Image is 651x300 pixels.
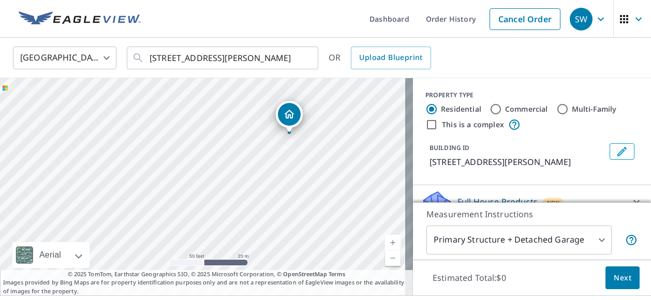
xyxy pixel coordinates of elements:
p: BUILDING ID [430,143,469,152]
div: SW [570,8,593,31]
label: Multi-Family [572,104,617,114]
div: PROPERTY TYPE [425,91,639,100]
a: Cancel Order [490,8,560,30]
p: [STREET_ADDRESS][PERSON_NAME] [430,156,605,168]
div: Aerial [36,242,64,268]
label: Residential [441,104,481,114]
a: Upload Blueprint [351,47,431,69]
span: Your report will include the primary structure and a detached garage if one exists. [625,234,638,246]
label: Commercial [505,104,548,114]
p: Full House Products [457,196,538,208]
p: Estimated Total: $0 [424,266,514,289]
img: EV Logo [19,11,141,27]
a: Current Level 19, Zoom Out [385,250,401,266]
p: Measurement Instructions [426,208,638,220]
a: Current Level 19, Zoom In [385,235,401,250]
div: OR [329,47,431,69]
div: Aerial [12,242,90,268]
span: © 2025 TomTom, Earthstar Geographics SIO, © 2025 Microsoft Corporation, © [68,270,346,279]
button: Edit building 1 [610,143,634,160]
span: Upload Blueprint [359,51,422,64]
div: Primary Structure + Detached Garage [426,226,612,254]
button: Next [605,266,640,290]
span: New [547,199,560,207]
a: Terms [329,270,346,278]
span: Next [614,272,631,284]
label: This is a complex [442,119,504,130]
input: Search by address or latitude-longitude [150,43,297,72]
a: OpenStreetMap [283,270,327,278]
div: Full House ProductsNew [421,189,643,214]
div: [GEOGRAPHIC_DATA] [13,43,116,72]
